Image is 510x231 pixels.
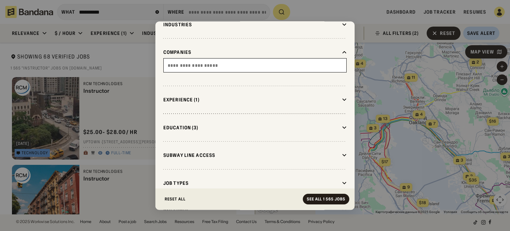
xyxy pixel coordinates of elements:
[163,97,339,103] div: Experience (1)
[165,197,186,201] div: Reset All
[307,197,345,201] div: See all 1 565 jobs
[163,22,339,28] div: Industries
[163,125,339,131] div: Education (3)
[163,180,339,186] div: Job Types
[163,50,339,56] div: Companies
[163,153,339,159] div: Subway Line Access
